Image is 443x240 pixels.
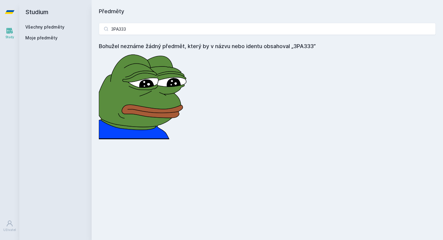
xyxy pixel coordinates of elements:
a: Uživatel [1,217,18,235]
div: Uživatel [3,228,16,232]
a: Všechny předměty [25,24,64,29]
h1: Předměty [99,7,436,16]
img: error_picture.png [99,51,189,139]
span: Moje předměty [25,35,58,41]
a: Study [1,24,18,42]
h4: Bohužel neznáme žádný předmět, který by v názvu nebo identu obsahoval „3PA333” [99,42,436,51]
div: Study [5,35,14,39]
input: Název nebo ident předmětu… [99,23,436,35]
